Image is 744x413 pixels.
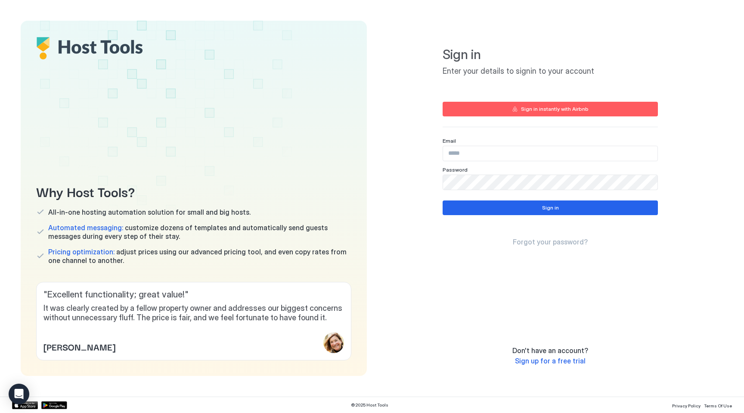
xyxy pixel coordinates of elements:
[513,238,588,247] a: Forgot your password?
[443,47,658,63] span: Sign in
[542,204,559,212] div: Sign in
[48,208,251,216] span: All-in-one hosting automation solution for small and big hosts.
[41,401,67,409] a: Google Play Store
[512,346,588,355] span: Don't have an account?
[43,340,115,353] span: [PERSON_NAME]
[515,357,586,366] a: Sign up for a free trial
[48,223,123,232] span: Automated messaging:
[443,146,657,161] input: Input Field
[12,401,38,409] a: App Store
[48,247,351,265] span: adjust prices using our advanced pricing tool, and even copy rates from one channel to another.
[48,247,115,256] span: Pricing optimization:
[443,175,657,190] input: Input Field
[9,384,29,404] div: Open Intercom Messenger
[43,303,344,323] span: It was clearly created by a fellow property owner and addresses our biggest concerns without unne...
[443,200,658,215] button: Sign in
[443,138,456,144] span: Email
[323,332,344,353] div: profile
[443,102,658,116] button: Sign in instantly with Airbnb
[443,66,658,76] span: Enter your details to signin to your account
[351,402,388,408] span: © 2025 Host Tools
[672,403,701,408] span: Privacy Policy
[443,166,468,173] span: Password
[704,403,732,408] span: Terms Of Use
[521,105,589,113] div: Sign in instantly with Airbnb
[48,223,351,241] span: customize dozens of templates and automatically send guests messages during every step of their s...
[704,400,732,410] a: Terms Of Use
[672,400,701,410] a: Privacy Policy
[43,289,344,300] span: " Excellent functionality; great value! "
[36,181,351,201] span: Why Host Tools?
